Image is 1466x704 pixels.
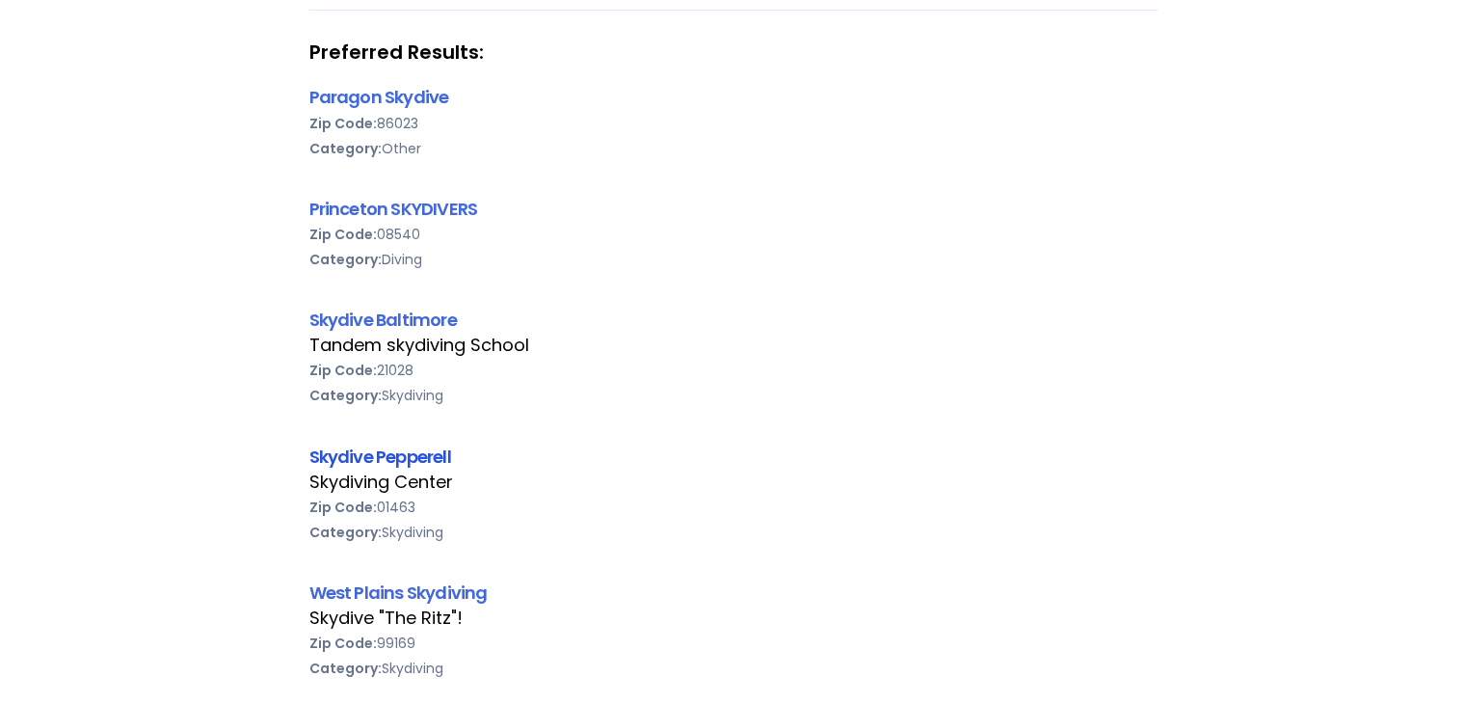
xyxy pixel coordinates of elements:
[309,307,1158,333] div: Skydive Baltimore
[309,85,449,109] a: Paragon Skydive
[309,197,478,221] a: Princeton SKYDIVERS
[309,581,488,605] a: West Plains Skydiving
[309,520,1158,545] div: Skydiving
[309,196,1158,222] div: Princeton SKYDIVERS
[309,445,451,469] a: Skydive Pepperell
[309,225,377,244] b: Zip Code:
[309,383,1158,408] div: Skydiving
[309,114,377,133] b: Zip Code:
[309,580,1158,606] div: West Plains Skydiving
[309,634,377,653] b: Zip Code:
[309,631,1158,656] div: 99169
[309,136,1158,161] div: Other
[309,84,1158,110] div: Paragon Skydive
[309,139,382,158] b: Category:
[309,523,382,542] b: Category:
[309,498,377,517] b: Zip Code:
[309,308,457,332] a: Skydive Baltimore
[309,247,1158,272] div: Diving
[309,444,1158,470] div: Skydive Pepperell
[309,470,1158,495] div: Skydiving Center
[309,222,1158,247] div: 08540
[309,40,1158,65] strong: Preferred Results:
[309,361,377,380] b: Zip Code:
[309,606,1158,631] div: Skydive "The Ritz"!
[309,659,382,678] b: Category:
[309,250,382,269] b: Category:
[309,495,1158,520] div: 01463
[309,333,1158,358] div: Tandem skydiving School
[309,111,1158,136] div: 86023
[309,656,1158,681] div: Skydiving
[309,386,382,405] b: Category:
[309,358,1158,383] div: 21028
